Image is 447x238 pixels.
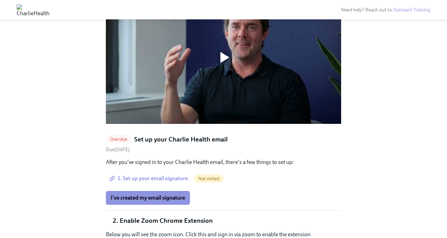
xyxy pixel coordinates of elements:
[106,137,131,142] span: Overdue
[341,7,430,13] span: Need help? Reach out to
[134,135,228,144] h5: Set up your Charlie Health email
[106,158,341,166] p: After you've signed in to your Charlie Health email, there's a few things to set up:
[111,194,185,201] span: I've created my email signature
[111,175,188,182] span: 1. Set up your email signature
[194,176,223,181] span: Not visited
[106,135,341,153] a: OverdueSet up your Charlie Health emailDue[DATE]
[393,7,430,13] a: Outreach Training
[17,4,49,15] img: CharlieHealth
[106,172,193,185] a: 1. Set up your email signature
[120,216,341,225] li: Enable Zoom Chrome Extension
[106,191,190,205] button: I've created my email signature
[106,147,130,153] span: Tuesday, October 7th 2025, 10:00 am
